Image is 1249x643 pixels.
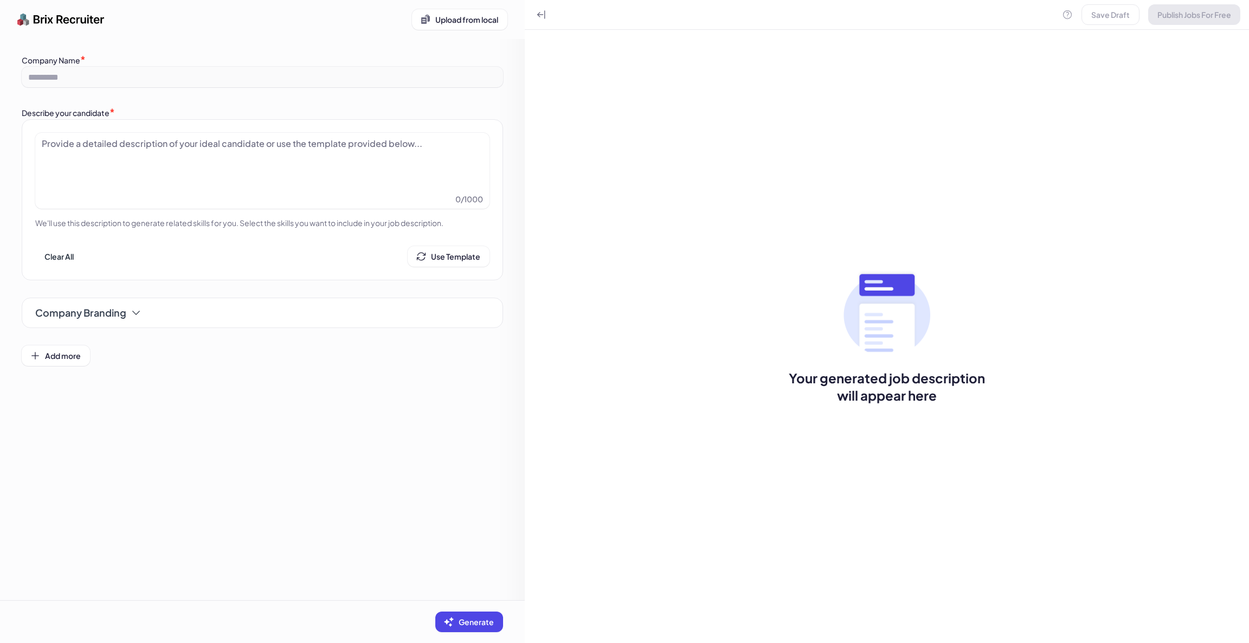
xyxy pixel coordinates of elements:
span: 0 / 1000 [455,194,483,204]
span: Generate [459,617,494,627]
img: no txt [844,269,930,356]
span: Upload from local [435,15,498,24]
button: Add more [22,345,90,366]
span: Add more [45,351,81,361]
span: Company Branding [35,305,126,320]
button: Clear All [35,246,83,267]
span: Clear All [44,252,74,261]
label: Describe your candidate [22,108,110,118]
div: Provide a detailed description of your ideal candidate or use the template provided below... [35,133,429,155]
img: logo [17,9,105,30]
label: Company Name [22,55,80,65]
button: Use Template [408,246,490,267]
button: Generate [435,612,503,632]
span: Use Template [431,252,480,261]
p: We'll use this description to generate related skills for you. Select the skills you want to incl... [35,217,490,229]
button: Upload from local [412,9,507,30]
span: Your generated job description will appear here [781,369,993,404]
